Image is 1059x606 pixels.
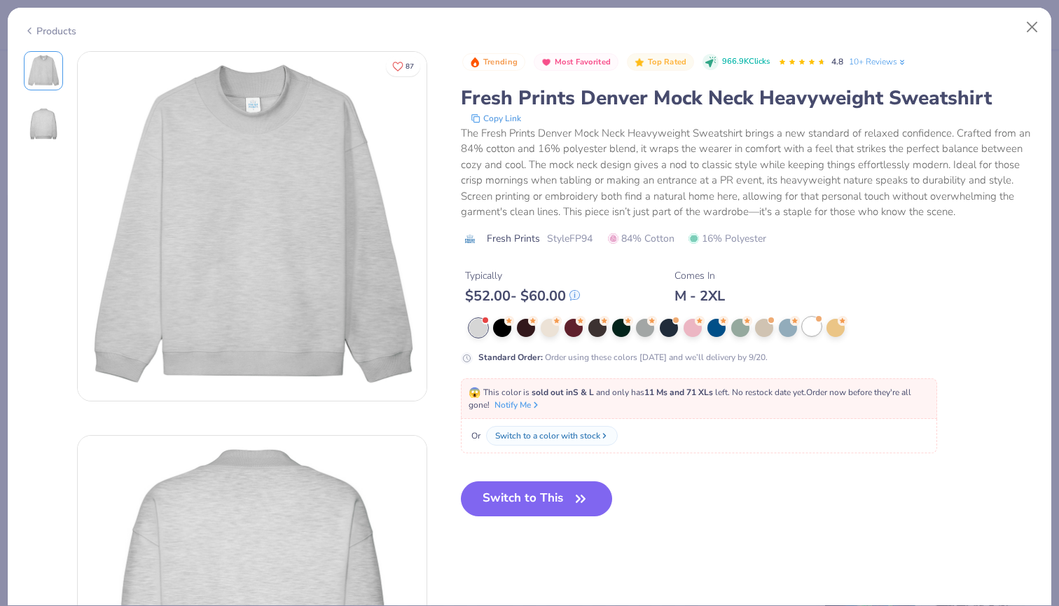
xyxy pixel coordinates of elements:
[722,56,770,68] span: 966.9K Clicks
[24,24,76,39] div: Products
[487,231,540,246] span: Fresh Prints
[27,54,60,88] img: Front
[688,231,766,246] span: 16% Polyester
[27,107,60,141] img: Back
[465,268,580,283] div: Typically
[461,125,1036,220] div: The Fresh Prints Denver Mock Neck Heavyweight Sweatshirt brings a new standard of relaxed confide...
[494,399,541,411] button: Notify Me
[1019,14,1046,41] button: Close
[486,426,618,446] button: Switch to a color with stock
[648,58,687,66] span: Top Rated
[462,53,525,71] button: Badge Button
[674,287,725,305] div: M - 2XL
[608,231,674,246] span: 84% Cotton
[849,55,907,68] a: 10+ Reviews
[461,233,480,245] img: brand logo
[532,387,594,398] strong: sold out in S & L
[495,429,600,442] div: Switch to a color with stock
[466,111,525,125] button: copy to clipboard
[478,351,768,364] div: Order using these colors [DATE] and we’ll delivery by 9/20.
[541,57,552,68] img: Most Favorited sort
[778,51,826,74] div: 4.8 Stars
[547,231,593,246] span: Style FP94
[634,57,645,68] img: Top Rated sort
[406,63,414,70] span: 87
[78,52,427,401] img: Front
[483,58,518,66] span: Trending
[465,287,580,305] div: $ 52.00 - $ 60.00
[469,57,480,68] img: Trending sort
[555,58,611,66] span: Most Favorited
[469,429,480,442] span: Or
[644,387,713,398] strong: 11 Ms and 71 XLs
[469,387,911,411] span: This color is and only has left . No restock date yet. Order now before they're all gone!
[674,268,725,283] div: Comes In
[831,56,843,67] span: 4.8
[534,53,618,71] button: Badge Button
[469,386,480,399] span: 😱
[461,481,613,516] button: Switch to This
[627,53,694,71] button: Badge Button
[386,56,420,76] button: Like
[478,352,543,363] strong: Standard Order :
[461,85,1036,111] div: Fresh Prints Denver Mock Neck Heavyweight Sweatshirt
